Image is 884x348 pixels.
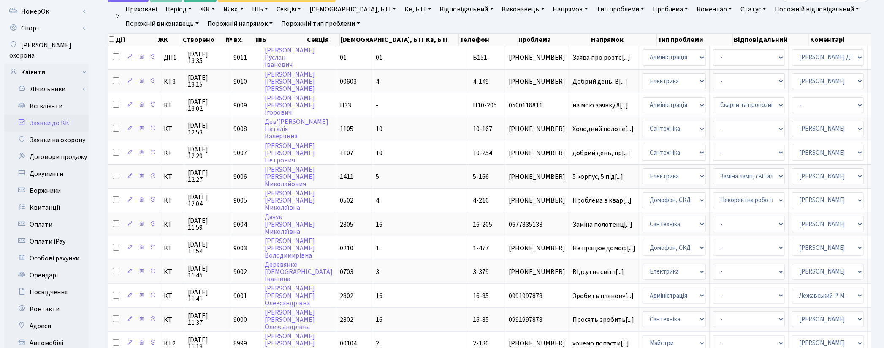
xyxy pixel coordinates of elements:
[376,291,382,301] span: 16
[340,124,353,134] span: 1105
[164,197,181,204] span: КТ
[4,3,89,20] a: НомерОк
[340,172,353,181] span: 1411
[182,34,225,46] th: Створено
[572,53,630,62] span: Заява про розте[...]
[473,53,487,62] span: Б151
[572,315,634,324] span: Просять зробить[...]
[340,315,353,324] span: 2802
[509,197,565,204] span: [PHONE_NUMBER]
[657,34,732,46] th: Тип проблеми
[340,244,353,253] span: 0210
[509,221,565,228] span: 0677835133
[4,20,89,37] a: Спорт
[590,34,657,46] th: Напрямок
[376,339,379,348] span: 2
[376,124,382,134] span: 10
[376,148,382,158] span: 10
[737,2,770,16] a: Статус
[233,220,247,229] span: 9004
[473,148,492,158] span: 10-254
[4,132,89,148] a: Заявки на охорону
[4,318,89,334] a: Адреси
[108,34,157,46] th: Дії
[164,340,181,347] span: КТ2
[4,250,89,267] a: Особові рахунки
[509,340,565,347] span: [PHONE_NUMBER]
[572,244,635,253] span: Не працює домоф[...]
[122,2,160,16] a: Приховані
[265,189,315,212] a: [PERSON_NAME][PERSON_NAME]Миколаївна
[572,124,634,134] span: Холодний полоте[...]
[188,99,226,112] span: [DATE] 13:02
[233,77,247,86] span: 9010
[225,34,255,46] th: № вх.
[265,141,315,165] a: [PERSON_NAME][PERSON_NAME]Петрович
[233,267,247,277] span: 9002
[509,78,565,85] span: [PHONE_NUMBER]
[572,101,628,110] span: на мою заявку 8[...]
[572,148,630,158] span: добрий день, пр[...]
[265,260,333,284] a: Деревянко[DEMOGRAPHIC_DATA]Іванівна
[509,173,565,180] span: [PHONE_NUMBER]
[164,173,181,180] span: КТ
[164,54,181,61] span: ДП1
[4,98,89,115] a: Всі клієнти
[499,2,548,16] a: Виконавець
[265,46,315,69] a: [PERSON_NAME]РусланІванович
[376,77,379,86] span: 4
[278,16,363,31] a: Порожній тип проблеми
[4,233,89,250] a: Оплати iPay
[164,221,181,228] span: КТ
[509,245,565,252] span: [PHONE_NUMBER]
[473,339,489,348] span: 2-180
[4,64,89,81] a: Клієнти
[265,93,315,117] a: [PERSON_NAME][PERSON_NAME]Ігорович
[164,316,181,323] span: КТ
[306,34,340,46] th: Секція
[340,267,353,277] span: 0703
[164,293,181,299] span: КТ
[572,172,623,181] span: 5 корпус, 5 під[...]
[164,126,181,132] span: КТ
[340,291,353,301] span: 2802
[188,74,226,88] span: [DATE] 13:15
[265,284,315,308] a: [PERSON_NAME][PERSON_NAME]Олександрівна
[197,2,218,16] a: ЖК
[233,196,247,205] span: 9005
[473,101,497,110] span: П10-205
[10,81,89,98] a: Лічильники
[572,196,632,205] span: Проблема з квар[...]
[473,244,489,253] span: 1-477
[4,216,89,233] a: Оплати
[265,165,315,189] a: [PERSON_NAME][PERSON_NAME]Миколайович
[4,301,89,318] a: Контакти
[265,236,315,260] a: [PERSON_NAME][PERSON_NAME]Володимирівна
[473,77,489,86] span: 4-149
[340,220,353,229] span: 2805
[509,316,565,323] span: 0991997878
[809,34,876,46] th: Коментарі
[233,148,247,158] span: 9007
[188,265,226,279] span: [DATE] 11:45
[376,172,379,181] span: 5
[473,124,492,134] span: 10-167
[122,16,202,31] a: Порожній виконавець
[4,165,89,182] a: Документи
[437,2,497,16] a: Відповідальний
[265,308,315,332] a: [PERSON_NAME][PERSON_NAME]Олександрівна
[188,241,226,255] span: [DATE] 11:54
[340,148,353,158] span: 1107
[233,172,247,181] span: 9006
[164,245,181,252] span: КТ
[376,220,382,229] span: 16
[4,37,89,64] a: [PERSON_NAME] охорона
[233,291,247,301] span: 9001
[509,126,565,132] span: [PHONE_NUMBER]
[233,339,247,348] span: 8999
[425,34,459,46] th: Кв, БТІ
[4,199,89,216] a: Квитанції
[771,2,862,16] a: Порожній відповідальний
[164,102,181,109] span: КТ
[188,312,226,326] span: [DATE] 11:37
